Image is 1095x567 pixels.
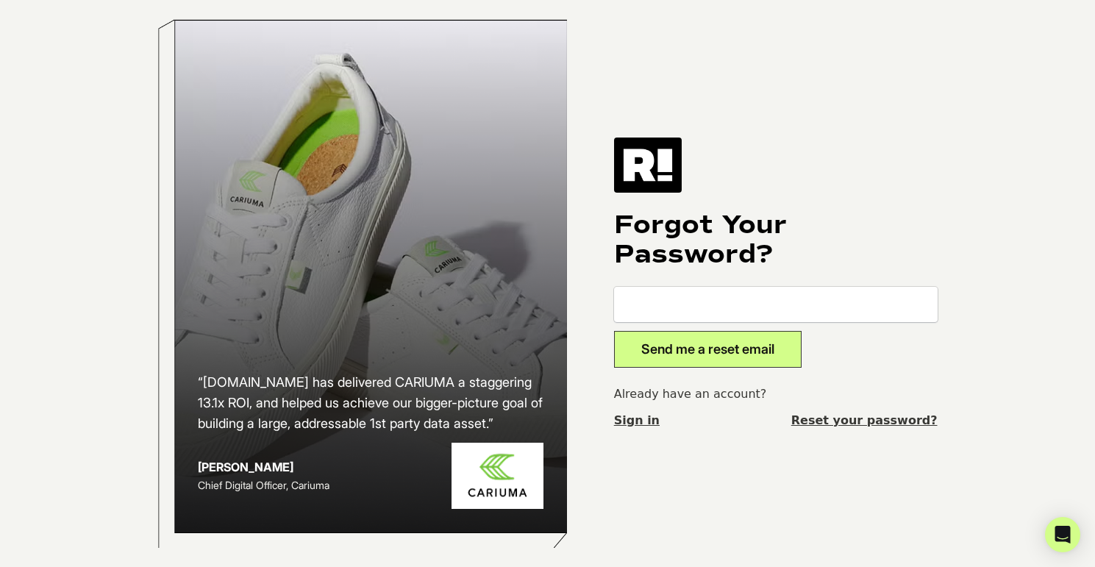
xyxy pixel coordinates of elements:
a: Reset your password? [791,412,938,429]
span: Chief Digital Officer, Cariuma [198,479,329,491]
strong: [PERSON_NAME] [198,460,293,474]
h1: Forgot Your Password? [614,210,938,269]
h2: “[DOMAIN_NAME] has delivered CARIUMA a staggering 13.1x ROI, and helped us achieve our bigger-pic... [198,372,543,434]
button: Send me a reset email [614,331,802,368]
p: Already have an account? [614,385,938,403]
div: Open Intercom Messenger [1045,517,1080,552]
img: Cariuma [452,443,543,510]
a: Sign in [614,412,660,429]
img: Retention.com [614,138,682,192]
